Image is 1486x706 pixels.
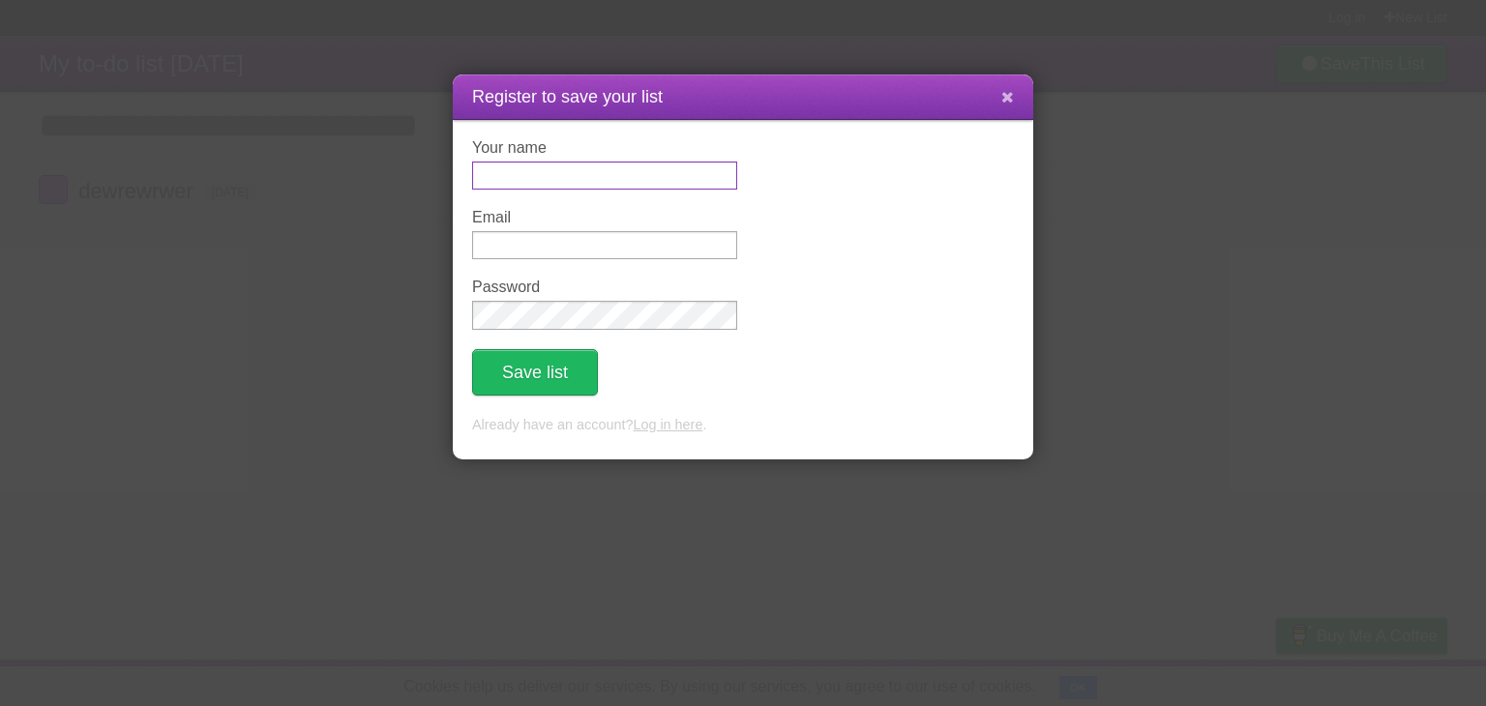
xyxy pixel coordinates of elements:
[472,349,598,396] button: Save list
[472,279,737,296] label: Password
[633,417,702,432] a: Log in here
[472,84,1014,110] h1: Register to save your list
[472,209,737,226] label: Email
[472,139,737,157] label: Your name
[472,415,1014,436] p: Already have an account? .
